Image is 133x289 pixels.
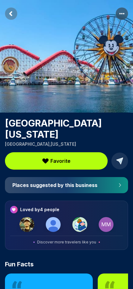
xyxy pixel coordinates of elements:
[5,7,17,20] button: Return to previous page
[5,118,128,140] h1: [GEOGRAPHIC_DATA][US_STATE]
[12,182,107,188] h4: Places suggested by this business
[20,207,59,213] h3: Loved by 4 people
[116,7,128,20] button: More options
[99,217,114,232] img: Matt Miller
[5,260,128,269] h2: Fun Facts
[5,152,108,170] button: Favorite
[5,141,128,147] p: [GEOGRAPHIC_DATA] , [US_STATE]
[72,217,87,232] img: Matthew Miller
[50,157,71,165] span: Favorite
[19,217,34,232] img: Link Studios
[37,240,96,245] span: Discover more travelers like you
[46,217,61,232] img: Matthew Miller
